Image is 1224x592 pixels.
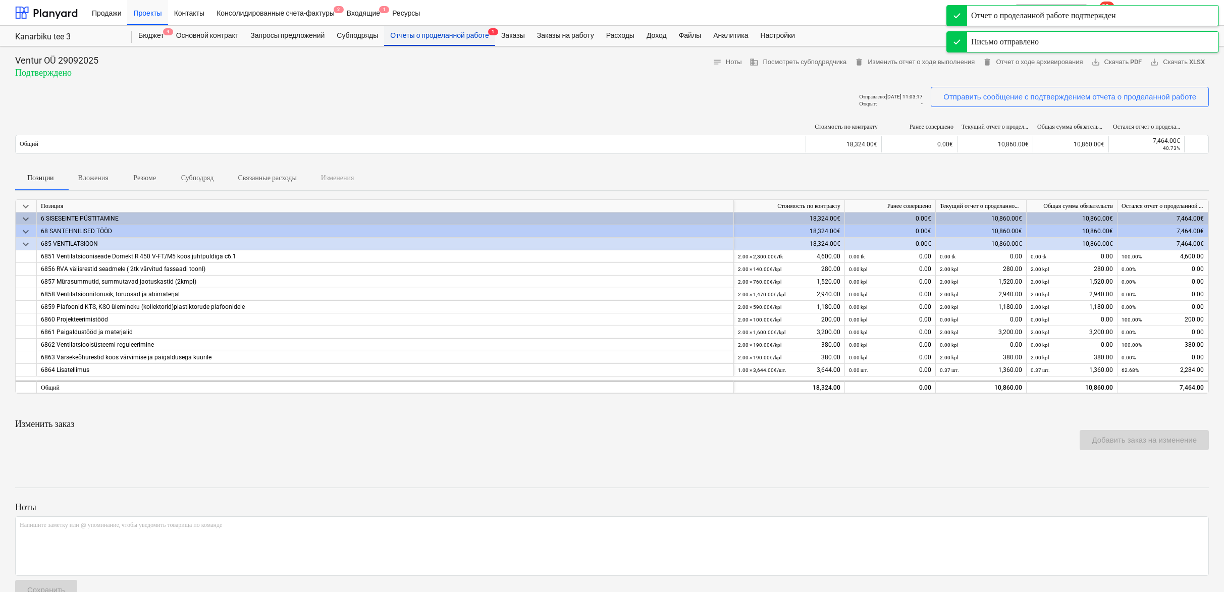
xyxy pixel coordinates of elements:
button: Скачать PDF [1087,55,1146,70]
div: Субподряды [331,26,384,46]
div: 280.00 [940,263,1022,276]
div: Текущий отчет о проделанной работе [936,200,1027,212]
div: Отчеты о проделанной работе [384,26,495,46]
div: 10,860.00€ [936,225,1027,238]
small: 2.00 kpl [940,330,958,335]
small: 0.00 шт. [849,367,868,373]
div: 0.00 [1122,326,1204,339]
div: 0.00 [940,313,1022,326]
div: 4,600.00 [1122,250,1204,263]
span: Скачать PDF [1091,57,1142,68]
div: 18,324.00€ [734,225,845,238]
button: Посмотреть субподрядчика [746,55,850,70]
small: 100.00% [1122,254,1142,259]
div: 380.00 [1122,339,1204,351]
small: 2.00 × 140.00€ / kpl [738,266,781,272]
div: Общая сумма обязательств [1027,200,1117,212]
div: Стоимость по контракту [734,200,845,212]
div: Запросы предложений [244,26,331,46]
div: 1,180.00 [738,301,840,313]
div: Бюджет [132,26,170,46]
div: 6864 Lisatellimus [41,364,729,376]
div: 1,360.00 [940,364,1022,376]
div: 6861 Paigaldustööd ja materjalid [41,326,729,339]
span: delete [855,58,864,67]
div: 1,520.00 [738,276,840,288]
a: Бюджет4 [132,26,170,46]
div: 6860 Projekteerimistööd [41,313,729,326]
div: Стоимость по контракту [810,123,878,131]
div: 0.00 [1122,301,1204,313]
small: 0.00 tk [1031,254,1046,259]
span: 4 [163,28,173,35]
small: 0.00% [1122,279,1136,285]
span: notes [713,58,722,67]
div: 6858 Ventilatsioonitorusik, toruosad ja abimaterjal [41,288,729,301]
span: Ноты [713,57,742,68]
div: 200.00 [1122,313,1204,326]
small: 0.00% [1122,355,1136,360]
div: 18,324.00€ [806,136,881,152]
small: 0.00 kpl [849,292,867,297]
small: 0.37 шт. [940,367,959,373]
div: 2,940.00 [940,288,1022,301]
div: Файлы [673,26,707,46]
p: Субподряд [181,173,214,183]
small: 2.00 kpl [1031,330,1049,335]
a: Основной контракт [170,26,245,46]
div: 6859 Plafoonid KTS, KSO ülemineku (kollektorid)plastiktorude plafoonidele [41,301,729,313]
div: Позиция [37,200,734,212]
div: 2,284.00 [1122,364,1204,376]
small: 0.37 шт. [1031,367,1050,373]
span: keyboard_arrow_down [20,238,32,250]
div: 0.00 [1122,288,1204,301]
p: Ventur OÜ 29092025 [15,55,98,67]
div: Остался отчет о проделанной работе [1113,123,1181,131]
p: [DATE] 11:03:17 [886,93,923,100]
span: 2 [334,6,344,13]
small: 2.00 kpl [1031,292,1049,297]
small: 2.00 kpl [1031,355,1049,360]
div: 10,860.00€ [957,136,1033,152]
span: 1 [488,28,498,35]
span: Отчет о ходе архивирования [983,57,1083,68]
small: 0.00% [1122,266,1136,272]
span: keyboard_arrow_down [20,200,32,212]
div: 10,860.00€ [936,212,1027,225]
p: Отправлено : [859,93,886,100]
div: 685 VENTILATSIOON [41,238,729,250]
small: 0.00 kpl [1031,342,1049,348]
span: save_alt [1091,58,1100,67]
div: 10,860.00€ [1027,238,1117,250]
div: 7,464.00€ [1113,137,1180,144]
div: 0.00 [849,351,931,364]
span: Скачать XLSX [1150,57,1205,68]
div: 0.00 [849,301,931,313]
small: 2.00 kpl [940,292,958,297]
div: 6851 Ventilatsiooniseade Domekt R 450 V-FT/M5 koos juhtpuldiga c6.1 [41,250,729,263]
span: keyboard_arrow_down [20,226,32,238]
small: 1.00 × 3,644.00€ / шт. [738,367,786,373]
div: Kanarbiku tee 3 [15,32,120,42]
small: 0.00 kpl [849,317,867,322]
div: Письмо отправлено [971,36,1039,48]
div: 18,324.00€ [734,212,845,225]
small: 0.00 kpl [849,266,867,272]
div: 200.00 [738,313,840,326]
button: Скачать XLSX [1146,55,1209,70]
a: Аналитика [707,26,754,46]
div: 0.00 [849,313,931,326]
p: Ноты [15,501,1209,513]
p: Открыт : [859,100,877,107]
small: 0.00 kpl [849,304,867,310]
a: Расходы [600,26,641,46]
div: 1,520.00 [940,276,1022,288]
div: Доход [641,26,673,46]
small: 0.00 kpl [849,342,867,348]
div: Заказы [495,26,531,46]
small: 0.00 kpl [940,342,958,348]
small: 100.00% [1122,342,1142,348]
div: 0.00€ [845,238,936,250]
small: 0.00 kpl [849,355,867,360]
div: 4,600.00 [738,250,840,263]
